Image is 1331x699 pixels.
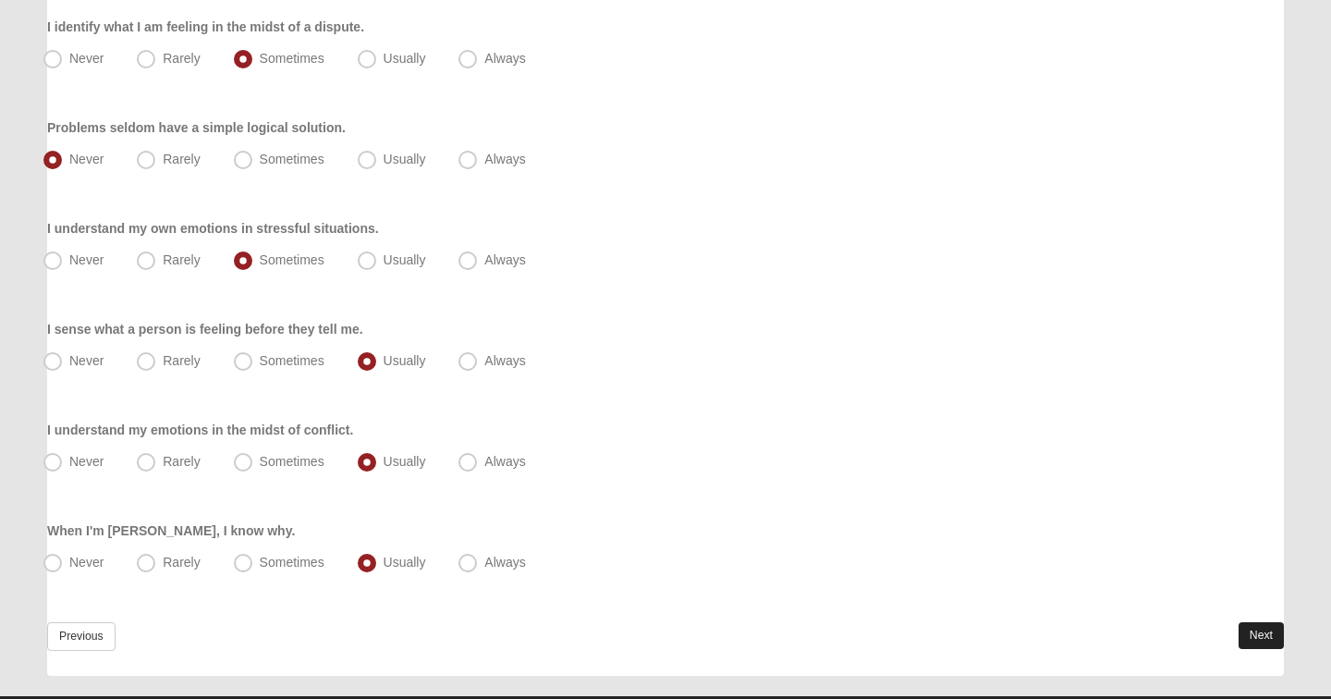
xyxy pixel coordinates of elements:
[47,118,346,137] label: Problems seldom have a simple logical solution.
[69,353,104,368] span: Never
[69,454,104,469] span: Never
[163,152,200,166] span: Rarely
[384,152,426,166] span: Usually
[384,51,426,66] span: Usually
[47,18,364,36] label: I identify what I am feeling in the midst of a dispute.
[484,555,525,570] span: Always
[69,152,104,166] span: Never
[384,454,426,469] span: Usually
[47,421,353,439] label: I understand my emotions in the midst of conflict.
[384,252,426,267] span: Usually
[384,555,426,570] span: Usually
[163,51,200,66] span: Rarely
[484,252,525,267] span: Always
[484,152,525,166] span: Always
[260,152,324,166] span: Sometimes
[163,454,200,469] span: Rarely
[47,219,379,238] label: I understand my own emotions in stressful situations.
[163,555,200,570] span: Rarely
[260,555,324,570] span: Sometimes
[260,454,324,469] span: Sometimes
[47,521,295,540] label: When I'm [PERSON_NAME], I know why.
[47,622,116,651] a: Previous
[163,252,200,267] span: Rarely
[384,353,426,368] span: Usually
[69,51,104,66] span: Never
[69,252,104,267] span: Never
[484,454,525,469] span: Always
[47,320,363,338] label: I sense what a person is feeling before they tell me.
[69,555,104,570] span: Never
[260,353,324,368] span: Sometimes
[260,51,324,66] span: Sometimes
[260,252,324,267] span: Sometimes
[163,353,200,368] span: Rarely
[484,353,525,368] span: Always
[1239,622,1284,649] a: Next
[484,51,525,66] span: Always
